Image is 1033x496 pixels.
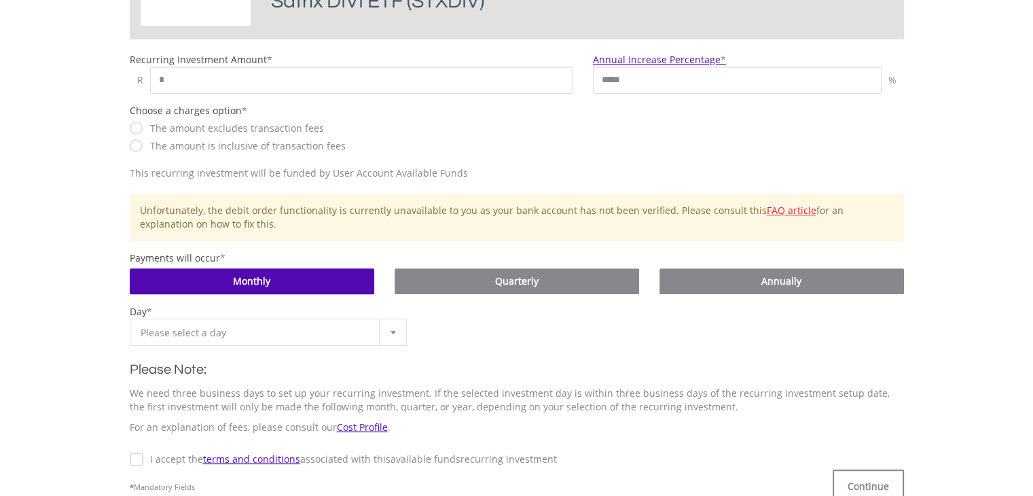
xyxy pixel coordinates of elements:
label: I accept the associated with this recurring investment [143,453,557,466]
span: Annually [761,274,801,287]
a: Annual Increase Percentage* [593,53,726,66]
span: Quarterly [495,274,539,287]
label: Payments will occur [130,251,220,264]
div: % [882,67,904,94]
h2: Please Note: [130,359,904,380]
span: Available Funds [391,453,460,465]
label: Choose a charges option [130,104,242,117]
a: terms and conditions [203,453,300,465]
a: FAQ article [767,204,816,217]
span: R [130,67,150,94]
label: The amount excludes transaction fees [143,122,324,135]
span: Monthly [233,274,270,287]
div: Unfortunately, the debit order functionality is currently unavailable to you as your bank account... [130,194,904,241]
span: Mandatory Fields [130,482,195,492]
span: Please select a day [141,319,376,347]
label: Recurring Investment Amount [130,53,267,66]
a: Cost Profile [337,421,388,433]
p: For an explanation of fees, please consult our . [130,421,904,434]
label: The amount is inclusive of transaction fees [143,139,346,153]
div: This recurring investment will be funded by User Account Available Funds [130,166,904,180]
label: Day [130,305,147,318]
p: We need three business days to set up your recurring investment. If the selected investment day i... [130,387,904,414]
